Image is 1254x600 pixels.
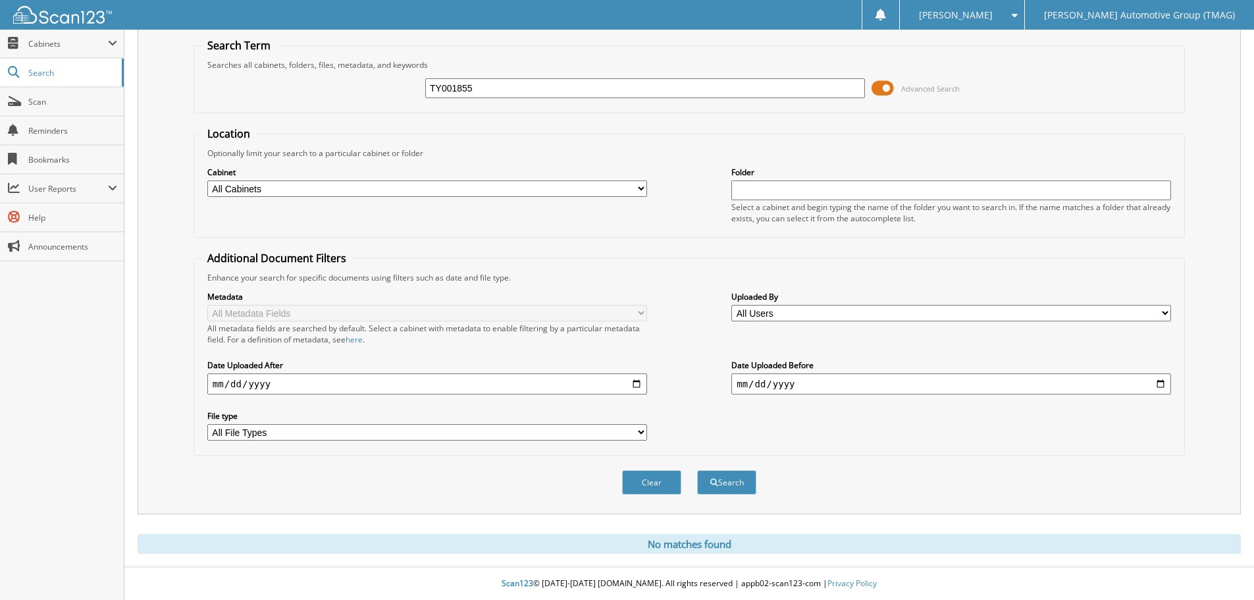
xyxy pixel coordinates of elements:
[346,334,363,345] a: here
[207,410,647,422] label: File type
[731,167,1171,178] label: Folder
[502,578,533,589] span: Scan123
[207,291,647,302] label: Metadata
[827,578,877,589] a: Privacy Policy
[207,360,647,371] label: Date Uploaded After
[201,148,1178,159] div: Optionally limit your search to a particular cabinet or folder
[28,125,117,136] span: Reminders
[28,96,117,107] span: Scan
[731,202,1171,224] div: Select a cabinet and begin typing the name of the folder you want to search in. If the name match...
[138,534,1241,554] div: No matches found
[13,6,112,24] img: scan123-logo-white.svg
[207,323,647,345] div: All metadata fields are searched by default. Select a cabinet with metadata to enable filtering b...
[201,38,277,53] legend: Search Term
[901,84,960,94] span: Advanced Search
[28,241,117,252] span: Announcements
[28,183,108,194] span: User Reports
[124,568,1254,600] div: © [DATE]-[DATE] [DOMAIN_NAME]. All rights reserved | appb02-scan123-com |
[28,38,108,49] span: Cabinets
[201,59,1178,70] div: Searches all cabinets, folders, files, metadata, and keywords
[28,154,117,165] span: Bookmarks
[28,212,117,223] span: Help
[731,373,1171,395] input: end
[731,291,1171,302] label: Uploaded By
[622,470,681,495] button: Clear
[731,360,1171,371] label: Date Uploaded Before
[28,67,115,78] span: Search
[207,373,647,395] input: start
[697,470,756,495] button: Search
[201,251,353,265] legend: Additional Document Filters
[207,167,647,178] label: Cabinet
[1044,11,1235,19] span: [PERSON_NAME] Automotive Group (TMAG)
[919,11,993,19] span: [PERSON_NAME]
[201,126,257,141] legend: Location
[201,272,1178,283] div: Enhance your search for specific documents using filters such as date and file type.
